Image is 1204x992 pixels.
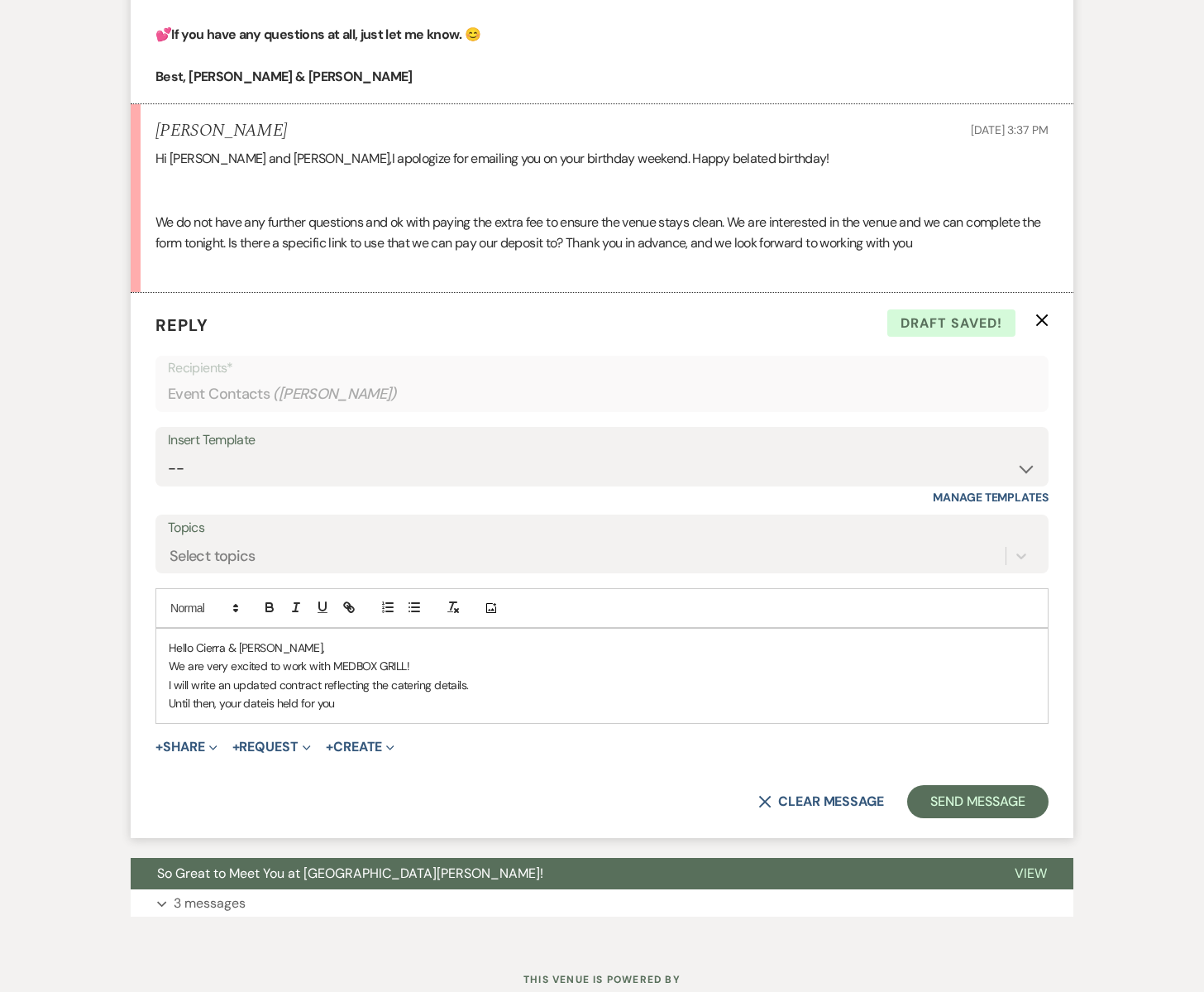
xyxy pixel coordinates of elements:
button: So Great to Meet You at [GEOGRAPHIC_DATA][PERSON_NAME]! [131,858,988,889]
span: + [155,740,163,754]
button: Request [232,740,311,754]
button: Clear message [758,795,884,808]
span: Reply [155,314,208,336]
button: Create [326,740,394,754]
button: Share [155,740,217,754]
strong: If you have any questions at all, just let me know. 😊 [171,26,480,43]
div: Insert Template [168,429,1036,453]
span: ( [PERSON_NAME] ) [273,383,397,405]
span: So Great to Meet You at [GEOGRAPHIC_DATA][PERSON_NAME]! [157,865,543,882]
p: I will write an updated contract reflecting the catering details. [169,676,1035,694]
p: Until then, your dateis held for you [169,694,1035,712]
span: View [1015,865,1047,882]
div: Select topics [170,544,256,567]
p: Recipients* [168,357,1036,379]
label: Topics [168,516,1036,540]
p: We are very excited to work with MEDBOX GRILL! [169,657,1035,675]
div: Hi [PERSON_NAME] and [PERSON_NAME],I apologize for emailing you on your birthday weekend. Happy b... [155,148,1049,276]
button: 3 messages [131,889,1073,918]
a: Manage Templates [933,490,1049,505]
button: Send Message [907,785,1049,818]
p: Hello Cierra & [PERSON_NAME], [169,639,1035,657]
span: + [326,740,333,754]
div: Event Contacts [168,378,1036,410]
p: 3 messages [174,893,246,914]
h5: [PERSON_NAME] [155,121,287,141]
button: View [988,858,1073,889]
span: + [232,740,240,754]
span: Draft saved! [887,309,1015,338]
span: [DATE] 3:37 PM [971,122,1049,137]
p: 💕 [155,24,1049,46]
strong: Best, [PERSON_NAME] & [PERSON_NAME] [155,68,413,85]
